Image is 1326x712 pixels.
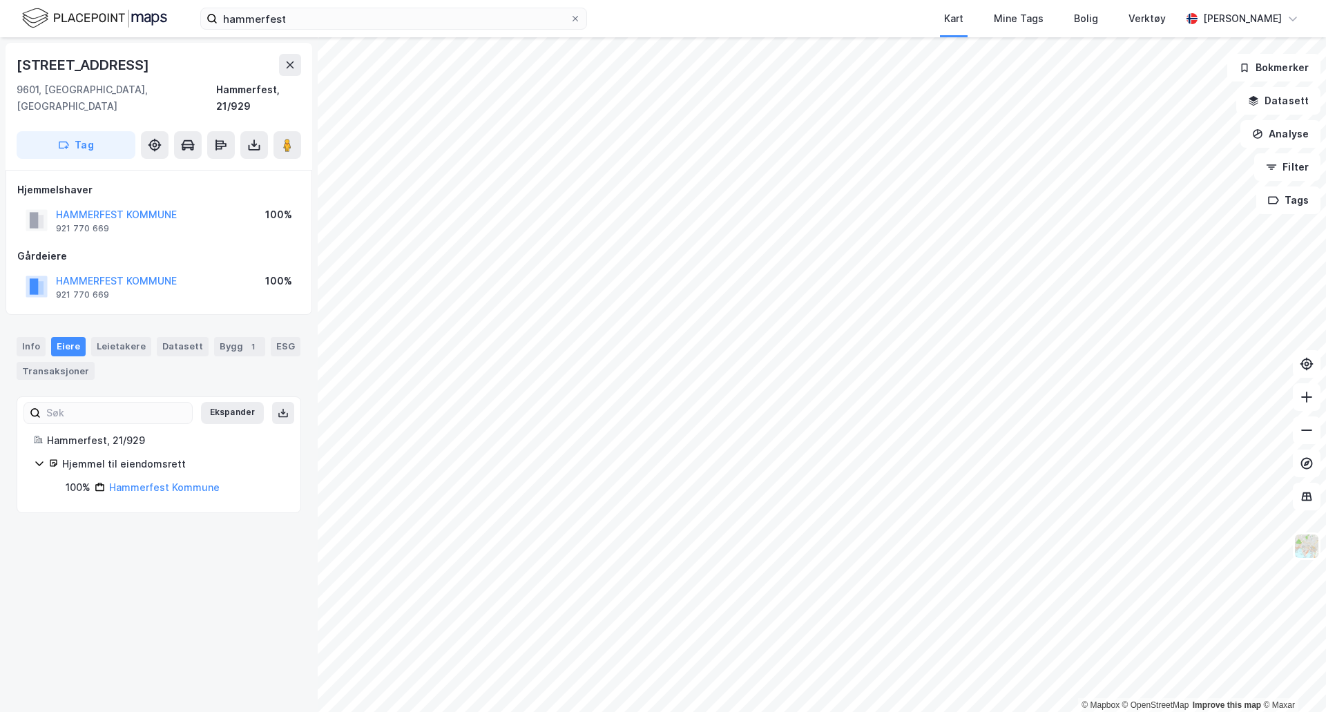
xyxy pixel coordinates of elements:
[1240,120,1320,148] button: Analyse
[1254,153,1320,181] button: Filter
[41,403,192,423] input: Søk
[214,337,265,356] div: Bygg
[201,402,264,424] button: Ekspander
[1074,10,1098,27] div: Bolig
[51,337,86,356] div: Eiere
[271,337,300,356] div: ESG
[1128,10,1166,27] div: Verktøy
[62,456,284,472] div: Hjemmel til eiendomsrett
[944,10,963,27] div: Kart
[17,362,95,380] div: Transaksjoner
[1122,700,1189,710] a: OpenStreetMap
[1227,54,1320,81] button: Bokmerker
[17,54,152,76] div: [STREET_ADDRESS]
[66,479,90,496] div: 100%
[17,248,300,264] div: Gårdeiere
[109,481,220,493] a: Hammerfest Kommune
[216,81,301,115] div: Hammerfest, 21/929
[91,337,151,356] div: Leietakere
[17,337,46,356] div: Info
[157,337,209,356] div: Datasett
[56,289,109,300] div: 921 770 669
[56,223,109,234] div: 921 770 669
[1257,646,1326,712] iframe: Chat Widget
[1082,700,1120,710] a: Mapbox
[1257,646,1326,712] div: Kontrollprogram for chat
[47,432,284,449] div: Hammerfest, 21/929
[1203,10,1282,27] div: [PERSON_NAME]
[1294,533,1320,559] img: Z
[17,81,216,115] div: 9601, [GEOGRAPHIC_DATA], [GEOGRAPHIC_DATA]
[17,182,300,198] div: Hjemmelshaver
[17,131,135,159] button: Tag
[22,6,167,30] img: logo.f888ab2527a4732fd821a326f86c7f29.svg
[994,10,1044,27] div: Mine Tags
[265,206,292,223] div: 100%
[1236,87,1320,115] button: Datasett
[1193,700,1261,710] a: Improve this map
[218,8,570,29] input: Søk på adresse, matrikkel, gårdeiere, leietakere eller personer
[265,273,292,289] div: 100%
[1256,186,1320,214] button: Tags
[246,340,260,354] div: 1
